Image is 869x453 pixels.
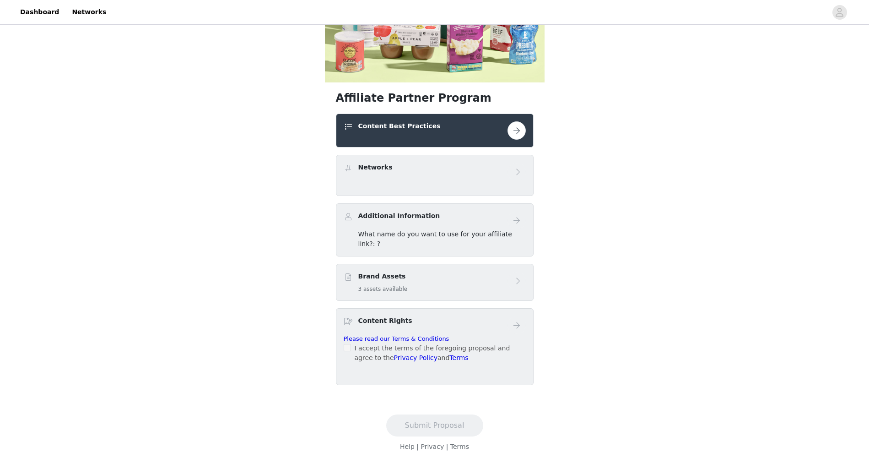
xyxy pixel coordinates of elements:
div: Additional Information [336,203,534,257]
h5: 3 assets available [358,285,408,293]
a: Dashboard [15,2,65,22]
div: Brand Assets [336,264,534,301]
h4: Brand Assets [358,272,408,281]
a: Help [400,443,415,450]
a: Terms [450,443,469,450]
p: I accept the terms of the foregoing proposal and agree to the and [355,344,526,363]
button: Submit Proposal [386,415,483,437]
div: Networks [336,155,534,196]
span: What name do you want to use for your affiliate link?: ? [358,230,512,247]
h1: Affiliate Partner Program [336,90,534,106]
h4: Content Best Practices [358,121,441,131]
span: | [416,443,419,450]
h4: Networks [358,163,393,172]
h4: Content Rights [358,316,412,326]
h4: Additional Information [358,211,440,221]
a: Privacy Policy [394,354,437,361]
a: Please read our Terms & Conditions [344,335,449,342]
a: Networks [66,2,112,22]
a: Privacy [421,443,444,450]
span: | [446,443,448,450]
a: Terms [449,354,468,361]
div: Content Best Practices [336,114,534,147]
div: avatar [835,5,844,20]
div: Content Rights [336,308,534,385]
